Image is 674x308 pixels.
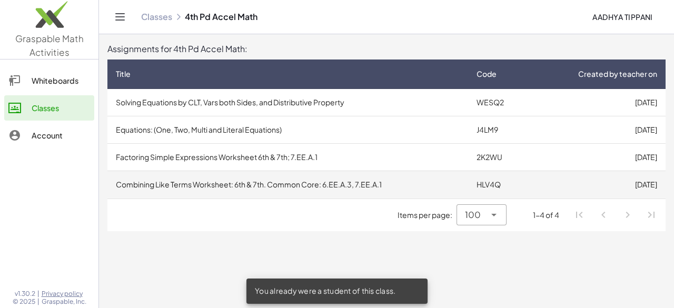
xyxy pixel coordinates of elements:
[107,144,468,171] td: Factoring Simple Expressions Worksheet 6th & 7th; 7.EE.A.1
[246,279,428,304] div: You already were a student of this class.
[32,102,90,114] div: Classes
[4,123,94,148] a: Account
[141,12,172,22] a: Classes
[42,297,86,306] span: Graspable, Inc.
[107,43,666,55] div: Assignments for 4th Pd Accel Math:
[32,74,90,87] div: Whiteboards
[533,210,559,221] div: 1-4 of 4
[529,116,666,144] td: [DATE]
[568,203,663,227] nav: Pagination Navigation
[107,89,468,116] td: Solving Equations by CLT, Vars both Sides, and Distributive Property
[529,89,666,116] td: [DATE]
[15,33,84,58] span: Graspable Math Activities
[584,7,661,26] button: Aadhya Tippani
[4,68,94,93] a: Whiteboards
[465,208,481,221] span: 100
[37,297,39,306] span: |
[468,144,529,171] td: 2K2WU
[107,116,468,144] td: Equations: (One, Two, Multi and Literal Equations)
[42,290,86,298] a: Privacy policy
[107,171,468,198] td: Combining Like Terms Worksheet: 6th & 7th. Common Core: 6.EE.A.3, 7.EE.A.1
[468,89,529,116] td: WESQ2
[4,95,94,121] a: Classes
[468,116,529,144] td: J4LM9
[578,68,657,80] span: Created by teacher on
[112,8,128,25] button: Toggle navigation
[13,297,35,306] span: © 2025
[398,210,457,221] span: Items per page:
[32,129,90,142] div: Account
[116,68,131,80] span: Title
[468,171,529,198] td: HLV4Q
[15,290,35,298] span: v1.30.2
[529,171,666,198] td: [DATE]
[592,12,653,22] span: Aadhya Tippani
[477,68,497,80] span: Code
[529,144,666,171] td: [DATE]
[37,290,39,298] span: |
